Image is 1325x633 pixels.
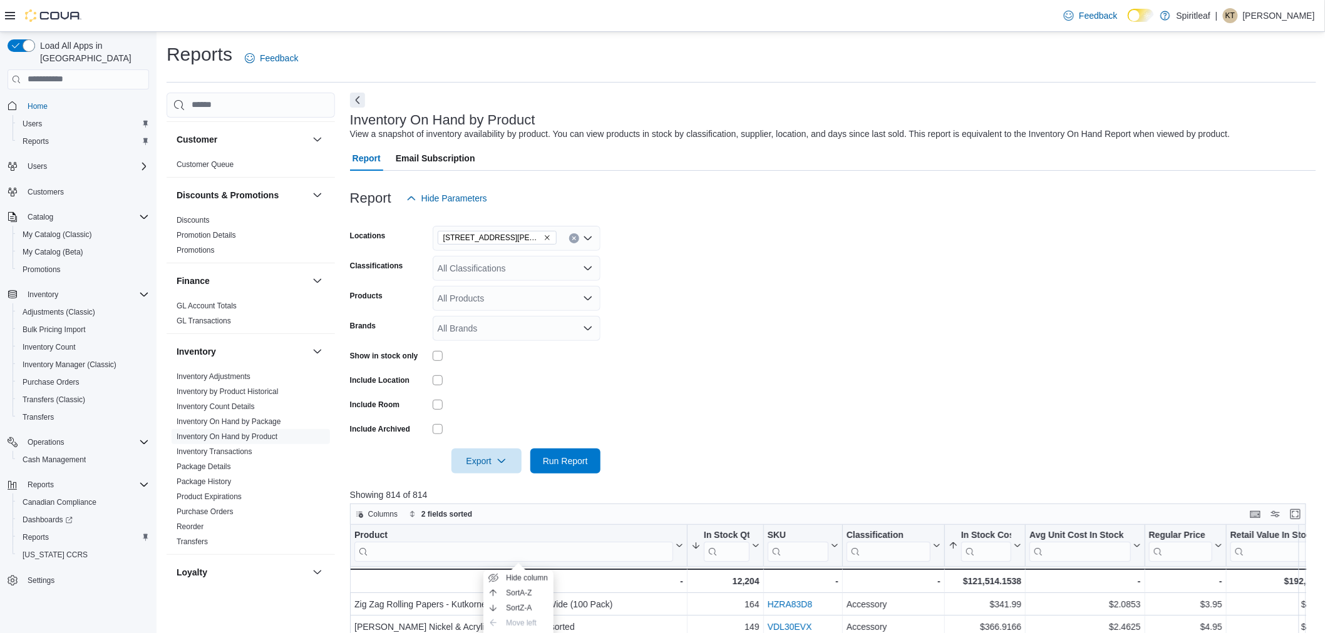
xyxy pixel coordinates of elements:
[177,462,231,471] a: Package Details
[1128,22,1128,23] span: Dark Mode
[177,316,231,325] a: GL Transactions
[23,395,85,405] span: Transfers (Classic)
[350,291,383,301] label: Products
[240,46,303,71] a: Feedback
[13,391,154,408] button: Transfers (Classic)
[18,410,59,425] a: Transfers
[18,375,85,390] a: Purchase Orders
[177,230,236,240] span: Promotion Details
[18,357,121,372] a: Inventory Manager (Classic)
[3,158,154,175] button: Users
[23,287,149,302] span: Inventory
[18,262,149,277] span: Promotions
[23,184,149,200] span: Customers
[354,597,683,612] div: Zig Zag Rolling Papers - Kutkorners Blue / Single Wide (100 Pack)
[368,509,398,519] span: Columns
[350,400,400,410] label: Include Room
[177,301,237,311] span: GL Account Totals
[23,435,70,450] button: Operations
[177,566,207,579] h3: Loyalty
[23,230,92,240] span: My Catalog (Classic)
[13,226,154,243] button: My Catalog (Classic)
[13,133,154,150] button: Reports
[396,146,475,171] span: Email Subscription
[421,192,487,205] span: Hide Parameters
[23,360,116,370] span: Inventory Manager (Classic)
[1029,529,1130,541] div: Avg Unit Cost In Stock
[13,261,154,278] button: Promotions
[18,305,149,320] span: Adjustments (Classic)
[177,387,279,396] a: Inventory by Product Historical
[13,338,154,356] button: Inventory Count
[847,574,941,589] div: -
[1029,574,1140,589] div: -
[961,529,1011,541] div: In Stock Cost
[767,529,828,541] div: SKU
[13,321,154,338] button: Bulk Pricing Import
[177,216,210,225] a: Discounts
[28,101,48,111] span: Home
[177,566,307,579] button: Loyalty
[23,136,49,146] span: Reports
[23,532,49,542] span: Reports
[1215,8,1218,23] p: |
[177,246,215,255] a: Promotions
[18,512,149,527] span: Dashboards
[1149,574,1222,589] div: -
[1243,8,1315,23] p: [PERSON_NAME]
[1149,529,1222,561] button: Regular Price
[438,231,557,245] span: 592 - Spiritleaf Scott St (St Catharines)
[23,477,149,492] span: Reports
[177,160,234,170] span: Customer Queue
[23,265,61,275] span: Promotions
[28,161,47,171] span: Users
[310,565,325,580] button: Loyalty
[18,392,149,407] span: Transfers (Classic)
[18,547,149,562] span: Washington CCRS
[177,492,242,502] span: Product Expirations
[13,408,154,426] button: Transfers
[13,451,154,468] button: Cash Management
[167,590,335,625] div: Loyalty
[18,340,81,355] a: Inventory Count
[177,402,255,412] span: Inventory Count Details
[351,507,403,522] button: Columns
[483,585,554,600] button: SortA-Z
[350,191,391,206] h3: Report
[691,574,760,589] div: 12,204
[177,133,217,146] h3: Customer
[483,600,554,615] button: SortZ-A
[18,134,149,149] span: Reports
[18,375,149,390] span: Purchase Orders
[177,477,231,486] a: Package History
[177,477,231,487] span: Package History
[13,356,154,373] button: Inventory Manager (Classic)
[18,262,66,277] a: Promotions
[18,495,149,510] span: Canadian Compliance
[949,529,1021,561] button: In Stock Cost
[350,489,1316,501] p: Showing 814 of 814
[167,298,335,333] div: Finance
[353,146,381,171] span: Report
[1177,8,1210,23] p: Spiritleaf
[177,189,307,201] button: Discounts & Promotions
[18,530,54,545] a: Reports
[18,495,101,510] a: Canadian Compliance
[18,547,93,562] a: [US_STATE] CCRS
[13,546,154,564] button: [US_STATE] CCRS
[1149,597,1222,612] div: $3.95
[18,410,149,425] span: Transfers
[18,116,47,131] a: Users
[18,305,100,320] a: Adjustments (Classic)
[23,119,42,129] span: Users
[704,529,750,561] div: In Stock Qty
[1029,529,1130,561] div: Avg Unit Cost In Stock
[23,210,149,225] span: Catalog
[177,537,208,546] a: Transfers
[1149,529,1212,541] div: Regular Price
[13,511,154,529] a: Dashboards
[1149,529,1212,561] div: Regular Price
[23,435,149,450] span: Operations
[3,97,154,115] button: Home
[483,615,554,630] button: Move left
